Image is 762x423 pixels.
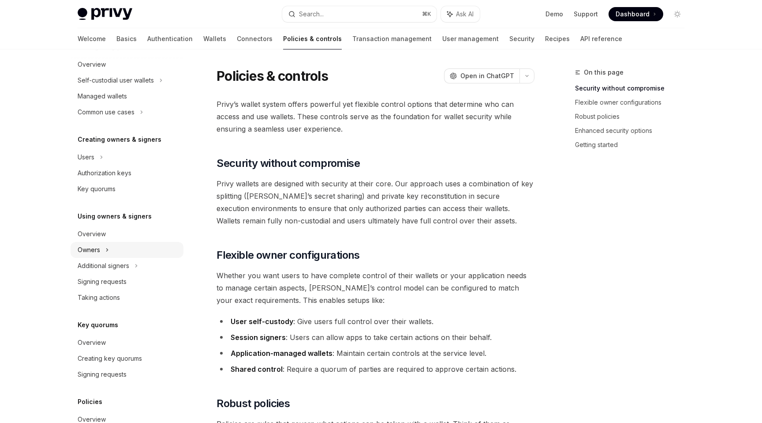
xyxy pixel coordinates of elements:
a: Support [574,10,598,19]
h5: Policies [78,397,102,407]
div: Search... [299,9,324,19]
h5: Key quorums [78,320,118,330]
span: Privy wallets are designed with security at their core. Our approach uses a combination of key sp... [217,178,534,227]
a: Signing requests [71,366,183,382]
span: Security without compromise [217,156,360,170]
strong: Session signers [231,333,286,342]
button: Toggle dark mode [670,7,684,21]
button: Search...⌘K [282,6,437,22]
a: Flexible owner configurations [575,95,691,110]
a: Overview [71,57,183,72]
h5: Creating owners & signers [78,134,161,145]
a: Security without compromise [575,81,691,95]
li: : Give users full control over their wallets. [217,315,534,328]
div: Additional signers [78,261,129,271]
a: Overview [71,226,183,242]
span: Dashboard [616,10,650,19]
div: Creating key quorums [78,353,142,364]
a: Enhanced security options [575,124,691,138]
a: API reference [580,28,622,49]
div: Signing requests [78,369,127,380]
span: On this page [584,67,624,78]
div: Overview [78,229,106,239]
span: ⌘ K [422,11,431,18]
a: Authorization keys [71,165,183,181]
div: Signing requests [78,276,127,287]
li: : Maintain certain controls at the service level. [217,347,534,359]
button: Ask AI [441,6,480,22]
a: Overview [71,335,183,351]
span: Ask AI [456,10,474,19]
strong: Application-managed wallets [231,349,332,358]
a: Key quorums [71,181,183,197]
a: Transaction management [352,28,432,49]
a: Taking actions [71,290,183,306]
div: Common use cases [78,107,134,117]
h5: Using owners & signers [78,211,152,222]
a: Creating key quorums [71,351,183,366]
strong: User self-custody [231,317,293,326]
img: light logo [78,8,132,20]
a: Demo [545,10,563,19]
a: Connectors [237,28,273,49]
button: Open in ChatGPT [444,68,519,83]
a: Policies & controls [283,28,342,49]
li: : Users can allow apps to take certain actions on their behalf. [217,331,534,344]
span: Robust policies [217,397,290,411]
h1: Policies & controls [217,68,328,84]
div: Owners [78,245,100,255]
a: Managed wallets [71,88,183,104]
div: Users [78,152,94,162]
a: Authentication [147,28,193,49]
span: Flexible owner configurations [217,248,360,262]
div: Overview [78,59,106,70]
a: Dashboard [609,7,663,21]
a: Signing requests [71,274,183,290]
strong: Shared control [231,365,283,374]
a: Getting started [575,138,691,152]
a: Recipes [545,28,570,49]
span: Whether you want users to have complete control of their wallets or your application needs to man... [217,269,534,306]
a: Security [509,28,534,49]
li: : Require a quorum of parties are required to approve certain actions. [217,363,534,375]
div: Self-custodial user wallets [78,75,154,86]
div: Taking actions [78,292,120,303]
div: Authorization keys [78,168,131,178]
div: Managed wallets [78,91,127,102]
div: Key quorums [78,184,116,194]
a: Wallets [203,28,226,49]
span: Open in ChatGPT [460,72,514,80]
a: Welcome [78,28,106,49]
a: Robust policies [575,110,691,124]
a: Basics [116,28,137,49]
span: Privy’s wallet system offers powerful yet flexible control options that determine who can access ... [217,98,534,135]
div: Overview [78,337,106,348]
a: User management [442,28,499,49]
